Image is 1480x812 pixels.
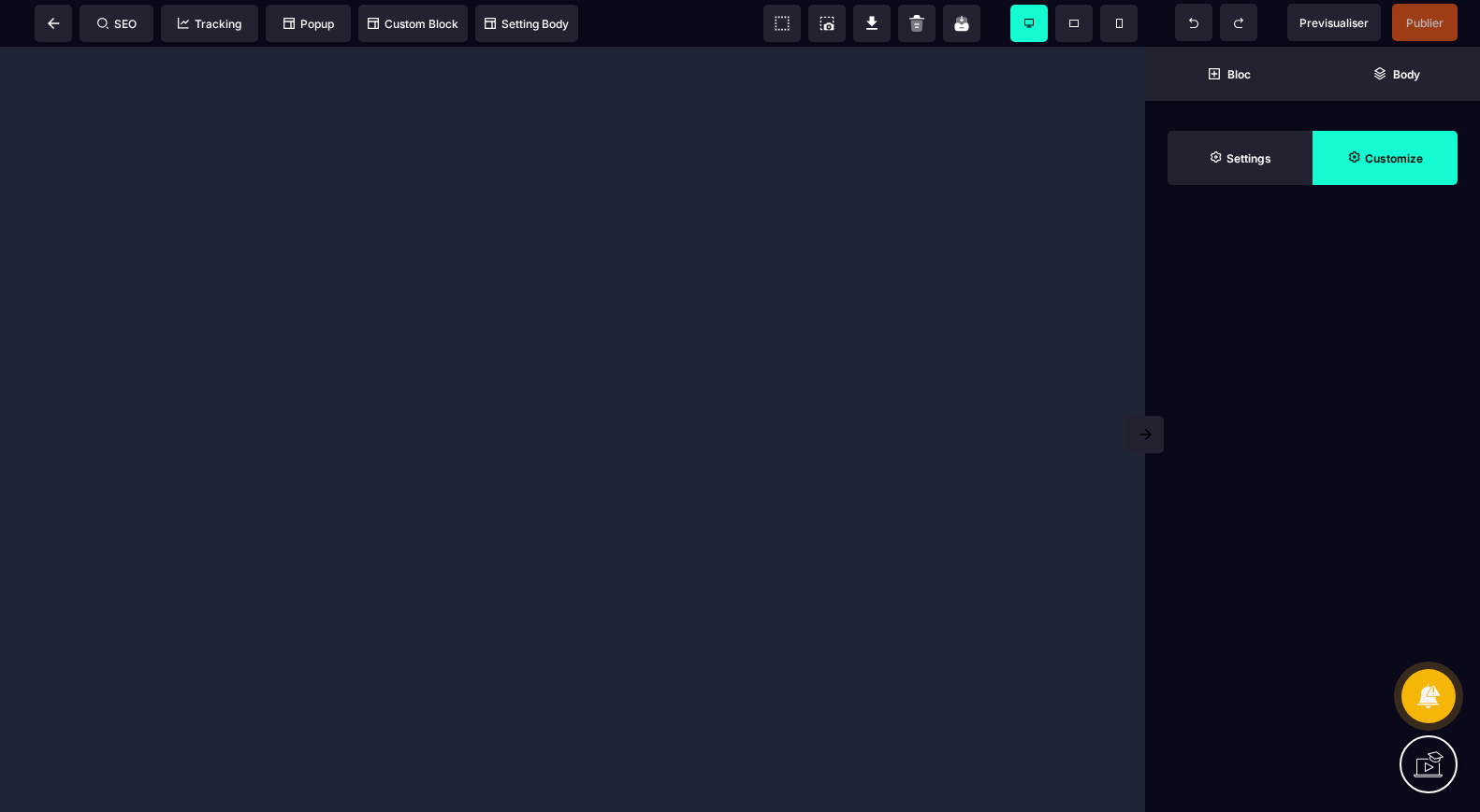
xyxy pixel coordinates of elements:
[485,17,569,31] span: Setting Body
[283,17,334,31] span: Popup
[1226,151,1271,165] strong: Settings
[1145,47,1313,101] span: Open Blocks
[178,17,241,31] span: Tracking
[763,5,801,42] span: View components
[1406,16,1444,30] span: Publier
[368,17,458,31] span: Custom Block
[1313,47,1480,101] span: Open Layer Manager
[97,17,137,31] span: SEO
[1365,151,1423,165] strong: Customize
[1287,4,1381,41] span: Preview
[1393,67,1420,81] strong: Body
[1168,131,1313,185] span: Settings
[1313,131,1458,185] span: Open Style Manager
[808,5,846,42] span: Screenshot
[1299,16,1369,30] span: Previsualiser
[1227,67,1251,81] strong: Bloc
